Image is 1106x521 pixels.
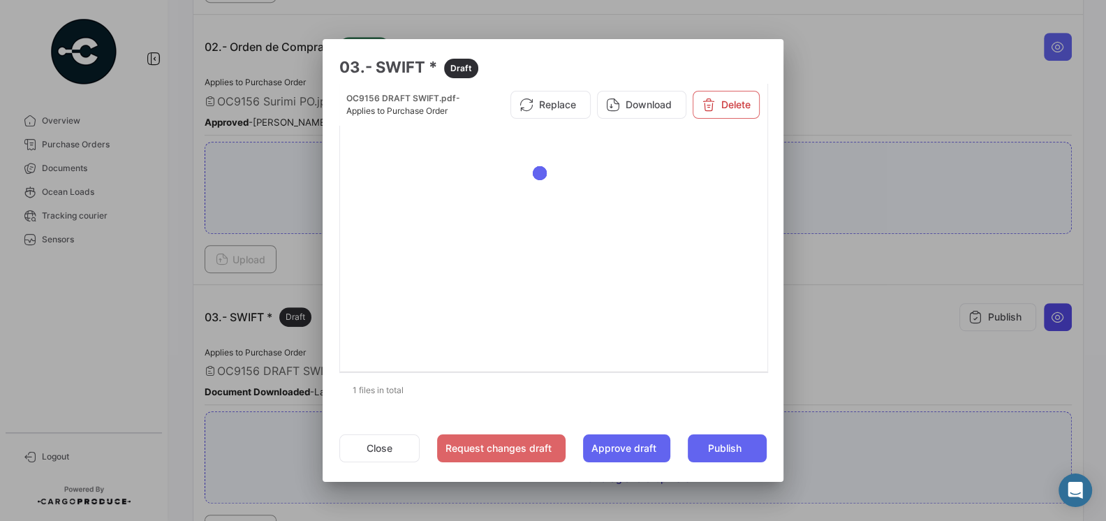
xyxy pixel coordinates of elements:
button: Request changes draft [437,434,566,462]
button: Replace [510,91,591,119]
button: Download [597,91,686,119]
div: Abrir Intercom Messenger [1059,474,1092,507]
button: Delete [693,91,760,119]
span: Draft [450,62,472,75]
span: Publish [707,441,741,455]
span: OC9156 DRAFT SWIFT.pdf [346,93,456,103]
button: Publish [688,434,767,462]
div: 1 files in total [339,373,767,408]
button: Close [339,434,420,462]
button: Approve draft [583,434,670,462]
h3: 03.- SWIFT * [339,56,767,78]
